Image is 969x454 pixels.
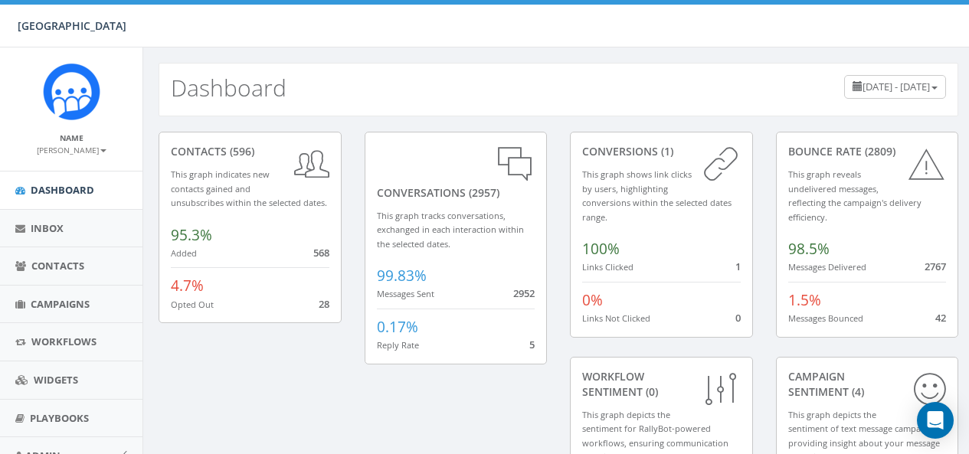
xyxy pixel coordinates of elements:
small: Added [171,247,197,259]
span: 0.17% [377,317,418,337]
span: 568 [313,246,329,260]
small: Messages Sent [377,288,434,299]
a: [PERSON_NAME] [37,142,106,156]
span: Campaigns [31,297,90,311]
small: Links Not Clicked [582,312,650,324]
h2: Dashboard [171,75,286,100]
span: [DATE] - [DATE] [863,80,930,93]
small: Messages Delivered [788,261,866,273]
span: Dashboard [31,183,94,197]
span: (2957) [466,185,499,200]
div: conversions [582,144,741,159]
div: contacts [171,144,329,159]
span: (0) [643,384,658,399]
span: 1.5% [788,290,821,310]
div: Bounce Rate [788,144,947,159]
span: Widgets [34,373,78,387]
small: [PERSON_NAME] [37,145,106,155]
small: Links Clicked [582,261,633,273]
small: This graph shows link clicks by users, highlighting conversions within the selected dates range. [582,168,732,223]
span: 2767 [925,260,946,273]
div: Campaign Sentiment [788,369,947,400]
span: 98.5% [788,239,830,259]
span: 0% [582,290,603,310]
div: Workflow Sentiment [582,369,741,400]
span: 42 [935,311,946,325]
img: Rally_platform_Icon_1.png [43,63,100,120]
small: This graph reveals undelivered messages, reflecting the campaign's delivery efficiency. [788,168,922,223]
span: 2952 [513,286,535,300]
span: (596) [227,144,254,158]
span: 0 [735,311,741,325]
span: 95.3% [171,225,212,245]
div: Open Intercom Messenger [917,402,954,439]
small: This graph tracks conversations, exchanged in each interaction within the selected dates. [377,210,524,250]
span: 99.83% [377,266,427,286]
span: 28 [319,297,329,311]
small: This graph indicates new contacts gained and unsubscribes within the selected dates. [171,168,327,208]
span: Contacts [31,259,84,273]
small: Name [60,132,83,143]
span: 5 [529,338,535,351]
small: Messages Bounced [788,312,863,324]
div: conversations [377,144,535,201]
span: 100% [582,239,620,259]
span: (1) [658,144,673,158]
span: [GEOGRAPHIC_DATA] [18,18,126,33]
span: (4) [849,384,864,399]
small: Reply Rate [377,339,419,351]
span: Workflows [31,335,97,348]
span: (2809) [862,144,895,158]
small: Opted Out [171,299,214,310]
span: Playbooks [30,411,89,425]
span: 4.7% [171,276,204,296]
span: 1 [735,260,741,273]
span: Inbox [31,221,64,235]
